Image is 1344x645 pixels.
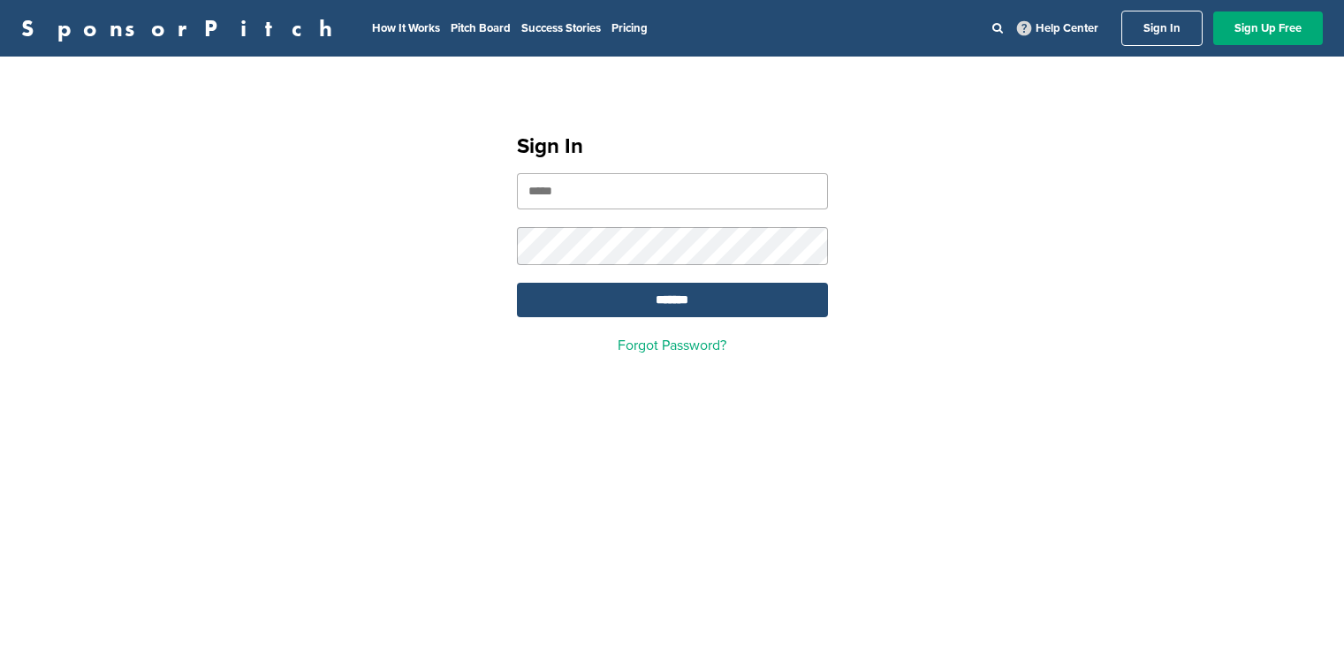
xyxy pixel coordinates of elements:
a: Help Center [1014,18,1102,39]
a: How It Works [372,21,440,35]
a: Pricing [611,21,648,35]
a: Sign Up Free [1213,11,1323,45]
a: Sign In [1121,11,1203,46]
a: Success Stories [521,21,601,35]
a: SponsorPitch [21,17,344,40]
a: Pitch Board [451,21,511,35]
a: Forgot Password? [618,337,726,354]
h1: Sign In [517,131,828,163]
